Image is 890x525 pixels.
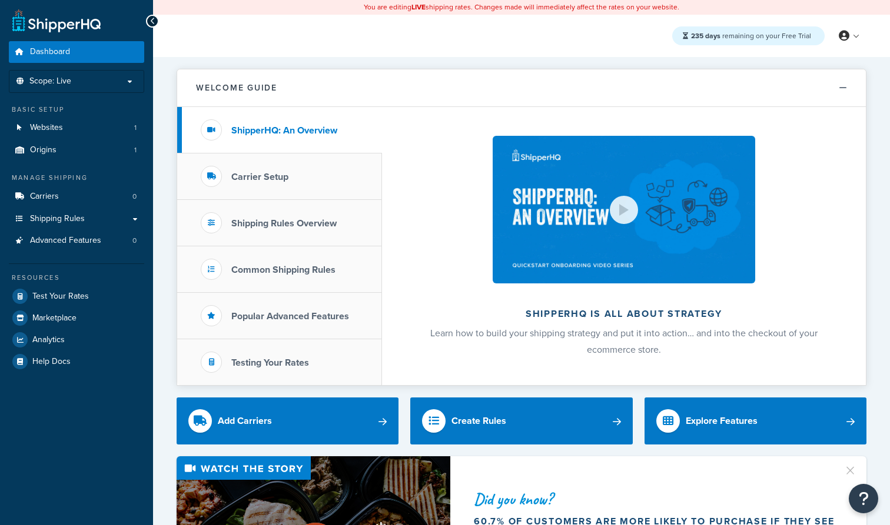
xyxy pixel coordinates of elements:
strong: 235 days [691,31,720,41]
span: Advanced Features [30,236,101,246]
h3: Popular Advanced Features [231,311,349,322]
a: Carriers0 [9,186,144,208]
span: Analytics [32,335,65,345]
a: Origins1 [9,139,144,161]
h3: Carrier Setup [231,172,288,182]
div: Did you know? [474,491,836,507]
a: Advanced Features0 [9,230,144,252]
h2: Welcome Guide [196,83,277,92]
span: Websites [30,123,63,133]
span: Origins [30,145,57,155]
span: 1 [134,123,137,133]
span: Carriers [30,192,59,202]
button: Open Resource Center [849,484,878,513]
a: Create Rules [410,397,632,444]
span: Marketplace [32,313,77,323]
span: remaining on your Free Trial [691,31,811,41]
h2: ShipperHQ is all about strategy [413,309,835,319]
li: Origins [9,139,144,161]
img: ShipperHQ is all about strategy [493,136,755,283]
div: Explore Features [686,413,758,429]
a: Explore Features [645,397,866,444]
div: Manage Shipping [9,173,144,183]
a: Marketplace [9,307,144,329]
a: Websites1 [9,117,144,139]
a: Analytics [9,329,144,350]
h3: Shipping Rules Overview [231,218,337,229]
a: Test Your Rates [9,286,144,307]
button: Welcome Guide [177,69,866,107]
span: 0 [132,192,137,202]
span: Help Docs [32,357,71,367]
li: Advanced Features [9,230,144,252]
span: Test Your Rates [32,292,89,302]
li: Websites [9,117,144,139]
a: Add Carriers [177,397,398,444]
a: Dashboard [9,41,144,63]
b: LIVE [411,2,426,12]
div: Basic Setup [9,105,144,115]
h3: Testing Your Rates [231,357,309,368]
div: Resources [9,273,144,283]
span: Scope: Live [29,76,71,86]
span: Shipping Rules [30,214,85,224]
div: Add Carriers [218,413,272,429]
span: 0 [132,236,137,246]
span: 1 [134,145,137,155]
li: Carriers [9,186,144,208]
span: Dashboard [30,47,70,57]
a: Help Docs [9,351,144,372]
h3: Common Shipping Rules [231,265,336,275]
a: Shipping Rules [9,208,144,230]
h3: ShipperHQ: An Overview [231,125,337,136]
span: Learn how to build your shipping strategy and put it into action… and into the checkout of your e... [430,326,818,356]
div: Create Rules [451,413,506,429]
